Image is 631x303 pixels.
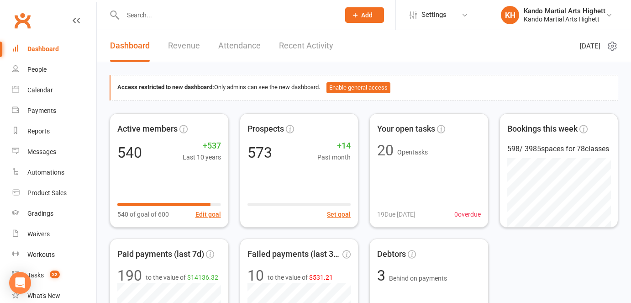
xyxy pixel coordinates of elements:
span: Debtors [377,248,406,261]
div: Kando Martial Arts Highett [524,7,605,15]
span: Paid payments (last 7d) [117,248,204,261]
button: Add [345,7,384,23]
input: Search... [120,9,333,21]
span: 3 [377,267,389,284]
button: Edit goal [195,209,221,219]
span: +14 [317,139,351,153]
div: Tasks [27,271,44,279]
a: Attendance [218,30,261,62]
a: Dashboard [110,30,150,62]
div: 573 [247,145,272,160]
span: Active members [117,122,178,136]
div: Product Sales [27,189,67,197]
a: Reports [12,121,96,142]
span: 19 Due [DATE] [377,209,415,219]
a: Waivers [12,224,96,245]
a: Tasks 22 [12,265,96,286]
a: Revenue [168,30,200,62]
a: Workouts [12,245,96,265]
a: Gradings [12,203,96,224]
span: $531.21 [309,274,333,281]
button: Set goal [327,209,351,219]
div: 190 [117,268,142,283]
a: Payments [12,101,96,121]
a: Product Sales [12,183,96,203]
div: Dashboard [27,45,59,53]
span: Prospects [247,122,284,136]
span: Settings [421,5,447,25]
div: What's New [27,292,60,299]
div: KH [501,6,519,24]
span: to the value of [268,272,333,282]
span: $14136.32 [187,274,218,281]
div: Only admins can see the new dashboard. [117,82,611,93]
a: Messages [12,142,96,162]
a: Dashboard [12,39,96,59]
a: Calendar [12,80,96,101]
span: Behind on payments [389,275,447,282]
span: 22 [50,271,60,278]
div: Kando Martial Arts Highett [524,15,605,23]
span: Last 10 years [183,152,221,162]
div: Messages [27,148,56,155]
span: Bookings this week [507,122,578,136]
strong: Access restricted to new dashboard: [117,84,214,90]
span: Add [361,11,373,19]
a: Recent Activity [279,30,333,62]
button: Enable general access [326,82,390,93]
a: Automations [12,162,96,183]
span: 0 overdue [454,209,481,219]
div: Gradings [27,210,53,217]
div: Waivers [27,230,50,238]
span: Past month [317,152,351,162]
div: 540 [117,145,142,160]
span: Failed payments (last 30d) [247,248,341,261]
div: Automations [27,169,64,176]
a: People [12,59,96,80]
div: Calendar [27,86,53,94]
span: 540 of goal of 600 [117,209,169,219]
span: Your open tasks [377,122,435,136]
div: 10 [247,268,264,283]
div: 20 [377,143,394,158]
span: +537 [183,139,221,153]
div: Workouts [27,251,55,258]
a: Clubworx [11,9,34,32]
div: People [27,66,47,73]
div: Open Intercom Messenger [9,272,31,294]
div: Payments [27,107,56,114]
span: to the value of [146,272,218,282]
span: Open tasks [397,149,428,156]
span: [DATE] [580,41,600,52]
div: Reports [27,128,50,135]
div: 598 / 3985 spaces for 78 classes [507,143,611,155]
